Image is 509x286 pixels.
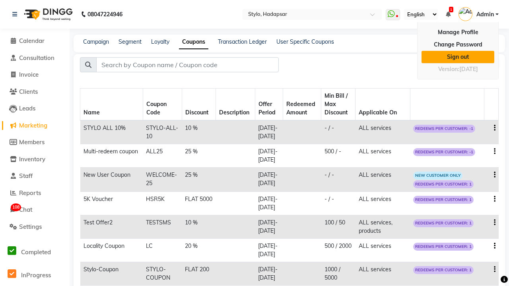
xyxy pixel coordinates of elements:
[2,70,68,79] a: Invoice
[422,26,494,39] a: Manage Profile
[275,124,278,131] span: -
[258,274,275,281] span: [DATE]
[476,10,494,19] span: Admin
[80,192,143,215] td: 5K Voucher
[258,266,275,273] span: [DATE]
[321,239,356,262] td: 500 / 2000
[258,219,275,226] span: [DATE]
[19,172,33,180] span: Staff
[20,3,75,25] img: logo
[185,171,198,178] span: 25 %
[321,120,356,144] td: - / -
[80,168,143,192] td: New User Coupon
[283,89,321,121] th: Redeemed Amount
[275,266,278,273] span: -
[185,266,209,273] span: FLAT 200
[258,171,275,178] span: [DATE]
[19,54,54,62] span: Consultation
[11,203,21,211] span: 108
[422,64,494,75] div: Version:[DATE]
[185,195,212,203] span: FLAT 5000
[255,89,283,121] th: Offer Period
[19,138,45,146] span: Members
[19,189,41,197] span: Reports
[446,11,451,18] a: 1
[80,239,143,262] td: Locality Coupon
[422,51,494,63] a: Sign out
[19,88,38,95] span: Clients
[275,242,278,249] span: -
[321,144,356,168] td: 500 / -
[258,242,275,249] span: [DATE]
[258,156,275,163] span: [DATE]
[19,223,42,230] span: Settings
[80,120,143,144] td: STYLO ALL 10%
[2,37,68,46] a: Calendar
[275,219,278,226] span: -
[275,195,278,203] span: -
[321,192,356,215] td: - / -
[19,71,39,78] span: Invoice
[143,239,182,262] td: LC
[2,87,68,97] a: Clients
[321,168,356,192] td: - / -
[413,125,475,133] span: REDEEMS PER CUSTOMER: -1
[143,262,182,286] td: STYLO-COUPON
[80,215,143,239] td: Test Offer2
[19,206,32,213] span: Chat
[143,89,182,121] th: Coupon Code
[19,155,45,163] span: Inventory
[2,121,68,130] a: Marketing
[80,262,143,286] td: Stylo-Coupon
[21,248,51,256] span: Completed
[258,180,275,187] span: [DATE]
[96,57,279,72] input: Search by Coupon name / Coupon code
[258,148,275,155] span: [DATE]
[356,192,410,215] td: ALL services
[87,3,122,25] b: 08047224946
[19,122,47,129] span: Marketing
[143,120,182,144] td: STYLO-ALL-10
[258,133,275,140] span: [DATE]
[216,89,255,121] th: Description
[2,138,68,147] a: Members
[321,215,356,239] td: 100 / 50
[143,144,182,168] td: ALL25
[413,243,474,251] span: REDEEMS PER CUSTOMER: 1
[356,262,410,286] td: ALL services
[80,144,143,168] td: Multi-redeem coupon
[185,242,198,249] span: 20 %
[258,227,275,234] span: [DATE]
[356,89,410,121] th: Applicable On
[19,104,35,112] span: Leads
[321,89,356,121] th: Min Bill / Max Discount
[21,271,51,279] span: InProgress
[413,172,462,180] span: NEW CUSTOMER ONLY
[218,38,267,45] a: Transaction Ledger
[143,192,182,215] td: HSR5K
[413,180,474,188] span: REDEEMS PER CUSTOMER: 1
[275,171,278,178] span: -
[185,219,198,226] span: 10 %
[2,172,68,181] a: Staff
[258,124,275,131] span: [DATE]
[258,195,275,203] span: [DATE]
[119,38,142,45] a: Segment
[185,148,198,155] span: 25 %
[151,38,169,45] a: Loyalty
[356,168,410,192] td: ALL services
[2,189,68,198] a: Reports
[413,196,474,204] span: REDEEMS PER CUSTOMER: 1
[449,7,453,12] span: 1
[321,262,356,286] td: 1000 / 5000
[356,144,410,168] td: ALL services
[422,39,494,51] a: Change Password
[143,168,182,192] td: WELCOME-25
[458,7,472,21] img: Admin
[258,251,275,258] span: [DATE]
[356,120,410,144] td: ALL services
[258,204,275,211] span: [DATE]
[276,38,334,45] a: User Specific Coupons
[413,219,474,227] span: REDEEMS PER CUSTOMER: 1
[413,266,474,274] span: REDEEMS PER CUSTOMER: 1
